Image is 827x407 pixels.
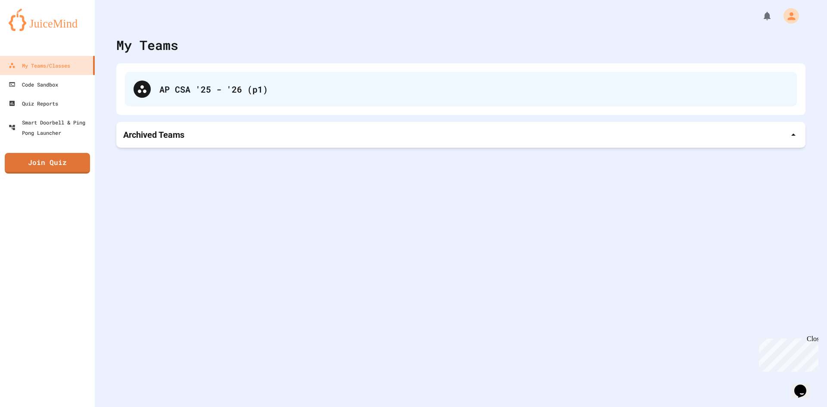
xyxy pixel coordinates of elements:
iframe: chat widget [791,373,818,398]
div: AP CSA '25 - '26 (p1) [125,72,797,106]
iframe: chat widget [755,335,818,372]
div: Quiz Reports [9,98,58,109]
div: Code Sandbox [9,79,58,90]
div: Chat with us now!Close [3,3,59,55]
a: Join Quiz [5,153,90,174]
img: logo-orange.svg [9,9,86,31]
div: Smart Doorbell & Ping Pong Launcher [9,117,91,138]
div: AP CSA '25 - '26 (p1) [159,83,788,96]
div: My Teams [116,35,178,55]
div: My Notifications [746,9,774,23]
p: Archived Teams [123,129,184,141]
div: My Account [774,6,801,26]
div: My Teams/Classes [9,60,70,71]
